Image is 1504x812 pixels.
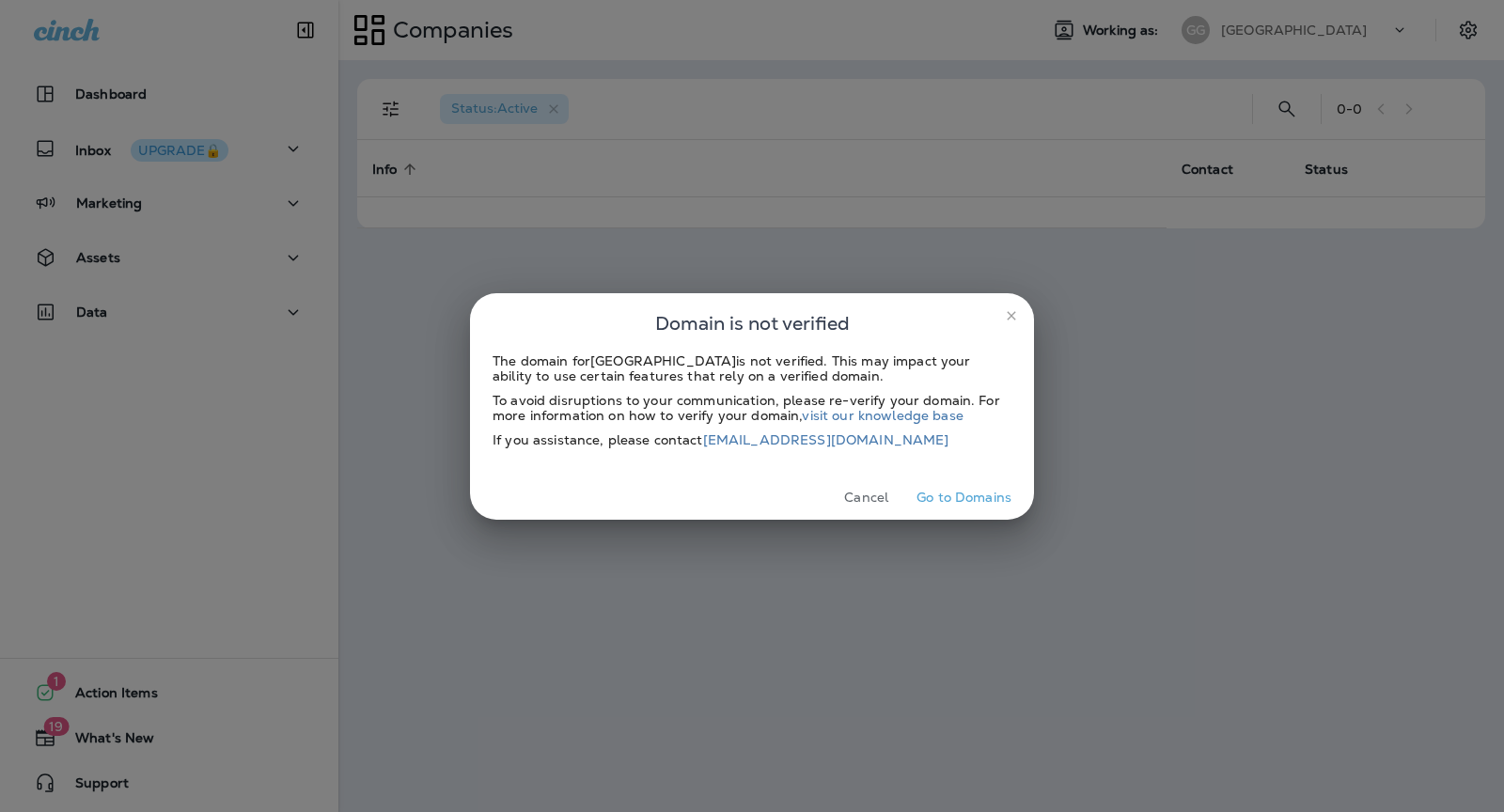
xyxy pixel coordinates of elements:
[493,432,1011,447] div: If you assistance, please contact
[996,301,1026,331] button: close
[909,483,1019,512] button: Go to Domains
[831,483,901,512] button: Cancel
[655,308,850,338] span: Domain is not verified
[493,393,1011,423] div: To avoid disruptions to your communication, please re-verify your domain. For more information on...
[493,353,1011,383] div: The domain for [GEOGRAPHIC_DATA] is not verified. This may impact your ability to use certain fea...
[703,431,949,448] a: [EMAIL_ADDRESS][DOMAIN_NAME]
[802,407,963,424] a: visit our knowledge base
